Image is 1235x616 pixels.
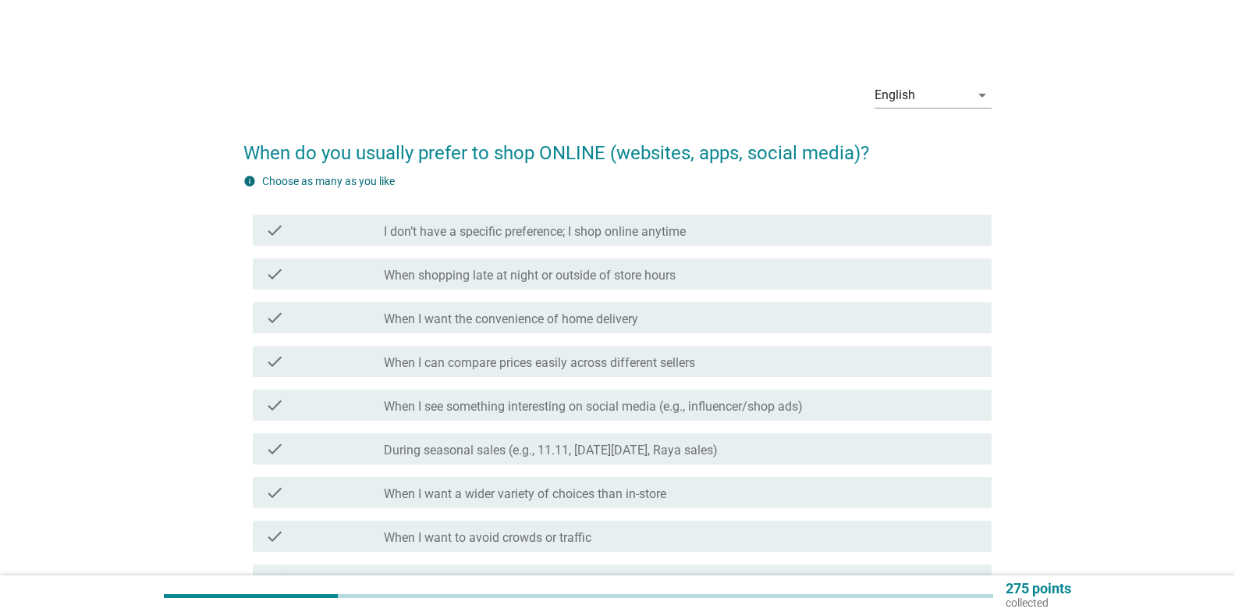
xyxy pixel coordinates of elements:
i: check [265,221,284,240]
label: I don’t have a specific preference; I shop online anytime [384,224,686,240]
label: When I want a wider variety of choices than in-store [384,486,666,502]
p: collected [1006,596,1071,610]
i: check [265,352,284,371]
i: arrow_drop_down [973,86,992,105]
i: check [265,440,284,458]
label: Choose as many as you like [262,175,395,187]
div: English [875,88,915,102]
i: check [265,483,284,502]
i: check [265,265,284,283]
label: During seasonal sales (e.g., 11.11, [DATE][DATE], Raya sales) [384,443,718,458]
h2: When do you usually prefer to shop ONLINE (websites, apps, social media)? [243,123,992,167]
label: When I can compare prices easily across different sellers [384,355,695,371]
i: check [265,308,284,327]
i: check [265,396,284,415]
p: 275 points [1006,582,1071,596]
label: When I see something interesting on social media (e.g., influencer/shop ads) [384,399,803,415]
label: When I want the convenience of home delivery [384,312,638,327]
i: info [243,175,256,187]
i: check [265,571,284,589]
label: When I want to avoid crowds or traffic [384,530,591,546]
label: When there are special promotions or discounts [384,574,645,589]
label: When shopping late at night or outside of store hours [384,268,676,283]
i: check [265,527,284,546]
